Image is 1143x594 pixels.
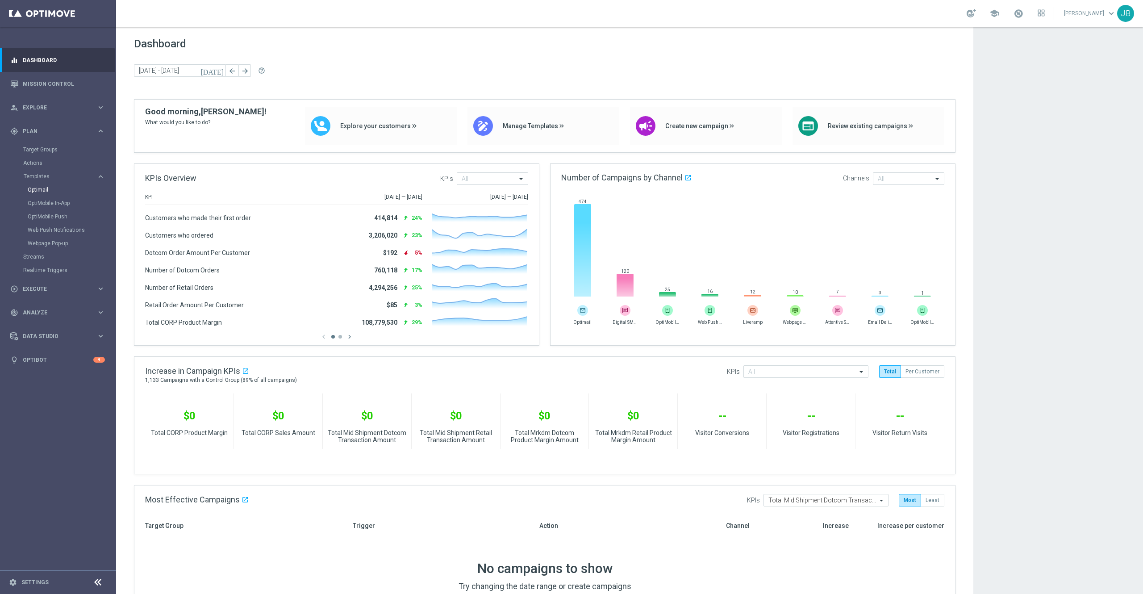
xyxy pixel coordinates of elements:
div: Realtime Triggers [23,264,115,277]
a: Realtime Triggers [23,267,93,274]
div: Streams [23,250,115,264]
a: Web Push Notifications [28,226,93,234]
i: gps_fixed [10,127,18,135]
i: equalizer [10,56,18,64]
div: Analyze [10,309,96,317]
i: person_search [10,104,18,112]
div: Optibot [10,348,105,372]
button: Data Studio keyboard_arrow_right [10,333,105,340]
a: Mission Control [23,72,105,96]
i: keyboard_arrow_right [96,127,105,135]
div: OptiMobile Push [28,210,115,223]
a: Streams [23,253,93,260]
i: keyboard_arrow_right [96,172,105,181]
div: Web Push Notifications [28,223,115,237]
div: Optimail [28,183,115,197]
div: 4 [93,357,105,363]
i: keyboard_arrow_right [96,332,105,340]
div: Dashboard [10,48,105,72]
a: Optibot [23,348,93,372]
a: Settings [21,580,49,585]
button: gps_fixed Plan keyboard_arrow_right [10,128,105,135]
a: OptiMobile In-App [28,200,93,207]
a: Webpage Pop-up [28,240,93,247]
i: keyboard_arrow_right [96,308,105,317]
span: Data Studio [23,334,96,339]
a: Optimail [28,186,93,193]
span: keyboard_arrow_down [1106,8,1116,18]
a: Target Groups [23,146,93,153]
div: Actions [23,156,115,170]
div: Target Groups [23,143,115,156]
span: Plan [23,129,96,134]
span: school [989,8,999,18]
a: [PERSON_NAME]keyboard_arrow_down [1063,7,1117,20]
i: keyboard_arrow_right [96,103,105,112]
div: Plan [10,127,96,135]
div: Explore [10,104,96,112]
button: person_search Explore keyboard_arrow_right [10,104,105,111]
a: OptiMobile Push [28,213,93,220]
span: Explore [23,105,96,110]
i: settings [9,578,17,586]
i: keyboard_arrow_right [96,284,105,293]
div: Data Studio [10,332,96,340]
span: Execute [23,286,96,292]
button: play_circle_outline Execute keyboard_arrow_right [10,285,105,293]
div: Execute [10,285,96,293]
button: lightbulb Optibot 4 [10,356,105,364]
button: Mission Control [10,80,105,88]
i: play_circle_outline [10,285,18,293]
div: OptiMobile In-App [28,197,115,210]
div: JB [1117,5,1134,22]
i: track_changes [10,309,18,317]
div: Templates [24,174,96,179]
a: Actions [23,159,93,167]
div: Templates [23,170,115,250]
button: equalizer Dashboard [10,57,105,64]
i: lightbulb [10,356,18,364]
button: track_changes Analyze keyboard_arrow_right [10,309,105,316]
span: Templates [24,174,88,179]
div: Webpage Pop-up [28,237,115,250]
div: Mission Control [10,72,105,96]
a: Dashboard [23,48,105,72]
button: Templates keyboard_arrow_right [23,173,105,180]
span: Analyze [23,310,96,315]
